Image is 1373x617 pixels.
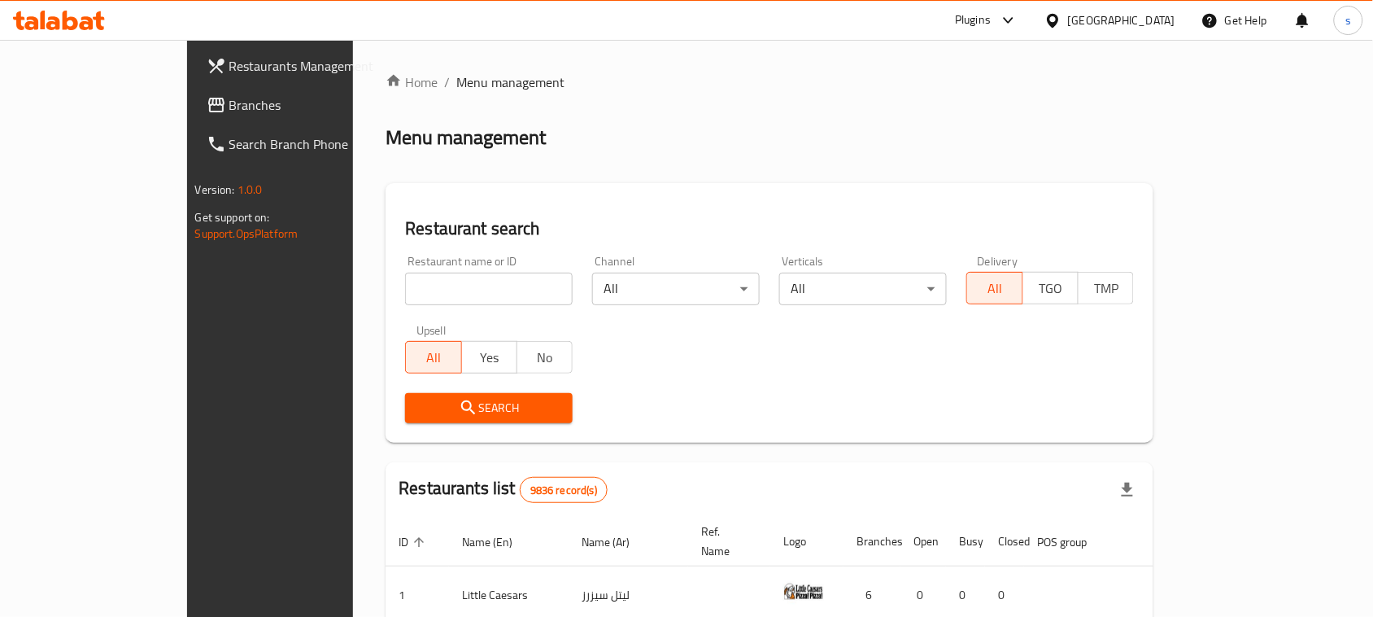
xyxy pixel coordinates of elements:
[966,272,1022,304] button: All
[229,95,403,115] span: Branches
[978,256,1018,267] label: Delivery
[399,532,429,552] span: ID
[405,393,573,423] button: Search
[238,179,263,200] span: 1.0.0
[462,532,534,552] span: Name (En)
[469,346,511,370] span: Yes
[1068,11,1175,29] div: [GEOGRAPHIC_DATA]
[412,346,455,370] span: All
[517,341,573,374] button: No
[456,72,564,92] span: Menu management
[1078,272,1134,304] button: TMP
[229,134,403,154] span: Search Branch Phone
[399,476,608,503] h2: Restaurants list
[229,56,403,76] span: Restaurants Management
[1022,272,1079,304] button: TGO
[194,46,416,85] a: Restaurants Management
[955,11,991,30] div: Plugins
[592,273,760,305] div: All
[194,85,416,125] a: Branches
[405,273,573,305] input: Search for restaurant name or ID..
[1085,277,1127,300] span: TMP
[582,532,651,552] span: Name (Ar)
[386,72,1153,92] nav: breadcrumb
[1108,470,1147,510] div: Export file
[985,517,1024,567] th: Closed
[900,517,946,567] th: Open
[416,325,447,336] label: Upsell
[521,483,607,498] span: 9836 record(s)
[461,341,517,374] button: Yes
[195,223,299,244] a: Support.OpsPlatform
[418,398,560,418] span: Search
[1037,532,1108,552] span: POS group
[520,477,608,503] div: Total records count
[195,179,235,200] span: Version:
[1345,11,1351,29] span: s
[843,517,900,567] th: Branches
[779,273,947,305] div: All
[405,341,461,374] button: All
[405,217,1134,241] h2: Restaurant search
[946,517,985,567] th: Busy
[1030,277,1072,300] span: TGO
[444,72,450,92] li: /
[195,207,270,228] span: Get support on:
[524,346,566,370] span: No
[386,125,546,151] h2: Menu management
[974,277,1016,300] span: All
[770,517,843,567] th: Logo
[194,125,416,164] a: Search Branch Phone
[701,522,751,561] span: Ref. Name
[783,571,824,612] img: Little Caesars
